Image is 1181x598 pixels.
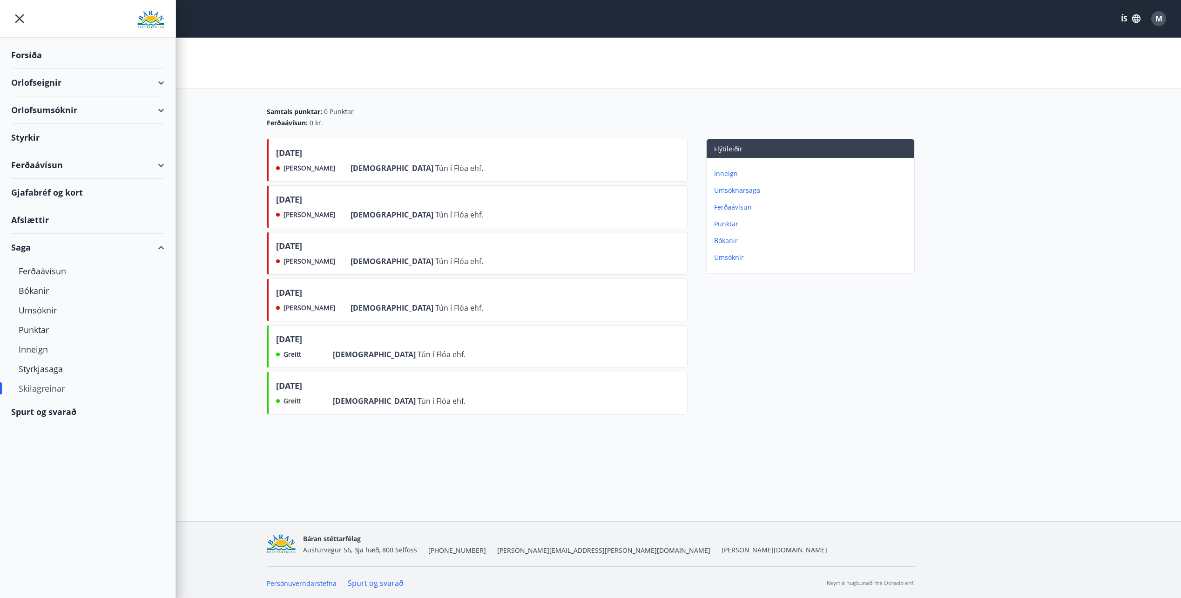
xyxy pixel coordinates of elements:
[435,256,483,266] span: Tún í Flóa ehf.
[283,163,336,173] span: [PERSON_NAME]
[714,219,911,229] p: Punktar
[1155,14,1162,24] span: M
[267,118,308,128] span: Ferðaávísun :
[11,234,164,261] div: Saga
[267,534,296,554] img: Bz2lGXKH3FXEIQKvoQ8VL0Fr0uCiWgfgA3I6fSs8.png
[333,349,418,360] span: [DEMOGRAPHIC_DATA]
[714,169,911,178] p: Inneign
[722,545,827,554] a: [PERSON_NAME][DOMAIN_NAME]
[714,186,911,195] p: Umsóknarsaga
[137,10,164,29] img: union_logo
[19,281,157,300] div: Bókanir
[11,10,28,27] button: menu
[11,151,164,179] div: Ferðaávísun
[283,396,301,406] span: Greitt
[19,300,157,320] div: Umsóknir
[714,144,742,153] span: Flýtileiðir
[11,398,164,425] div: Spurt og svarað
[714,203,911,212] p: Ferðaávísun
[11,124,164,151] div: Styrkir
[351,256,435,266] span: [DEMOGRAPHIC_DATA]
[303,545,417,554] span: Austurvegur 56, 3ja hæð, 800 Selfoss
[276,240,302,256] span: [DATE]
[351,163,435,173] span: [DEMOGRAPHIC_DATA]
[435,163,483,173] span: Tún í Flóa ehf.
[435,303,483,313] span: Tún í Flóa ehf.
[435,210,483,220] span: Tún í Flóa ehf.
[418,396,466,406] span: Tún í Flóa ehf.
[428,546,486,555] span: [PHONE_NUMBER]
[714,236,911,245] p: Bókanir
[276,333,302,349] span: [DATE]
[1147,7,1170,30] button: M
[283,257,336,266] span: [PERSON_NAME]
[351,210,435,220] span: [DEMOGRAPHIC_DATA]
[19,379,157,398] div: Skilagreinar
[276,380,302,395] span: [DATE]
[11,179,164,206] div: Gjafabréf og kort
[276,193,302,209] span: [DATE]
[324,107,354,116] span: 0 Punktar
[19,359,157,379] div: Styrkjasaga
[11,69,164,96] div: Orlofseignir
[497,546,710,555] span: [PERSON_NAME][EMAIL_ADDRESS][PERSON_NAME][DOMAIN_NAME]
[267,107,322,116] span: Samtals punktar :
[19,340,157,359] div: Inneign
[418,349,466,360] span: Tún í Flóa ehf.
[11,96,164,124] div: Orlofsumsóknir
[283,303,336,313] span: [PERSON_NAME]
[11,206,164,234] div: Afslættir
[714,253,911,262] p: Umsóknir
[310,118,323,128] span: 0 kr.
[276,286,302,302] span: [DATE]
[11,41,164,69] div: Forsíða
[333,396,418,406] span: [DEMOGRAPHIC_DATA]
[267,579,337,588] a: Persónuverndarstefna
[19,320,157,340] div: Punktar
[19,261,157,281] div: Ferðaávísun
[276,147,302,163] span: [DATE]
[351,303,435,313] span: [DEMOGRAPHIC_DATA]
[1116,10,1146,27] button: ÍS
[348,578,404,588] a: Spurt og svarað
[827,579,915,587] p: Keyrt á hugbúnaði frá Dorado ehf.
[303,534,361,543] span: Báran stéttarfélag
[283,350,301,359] span: Greitt
[283,210,336,219] span: [PERSON_NAME]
